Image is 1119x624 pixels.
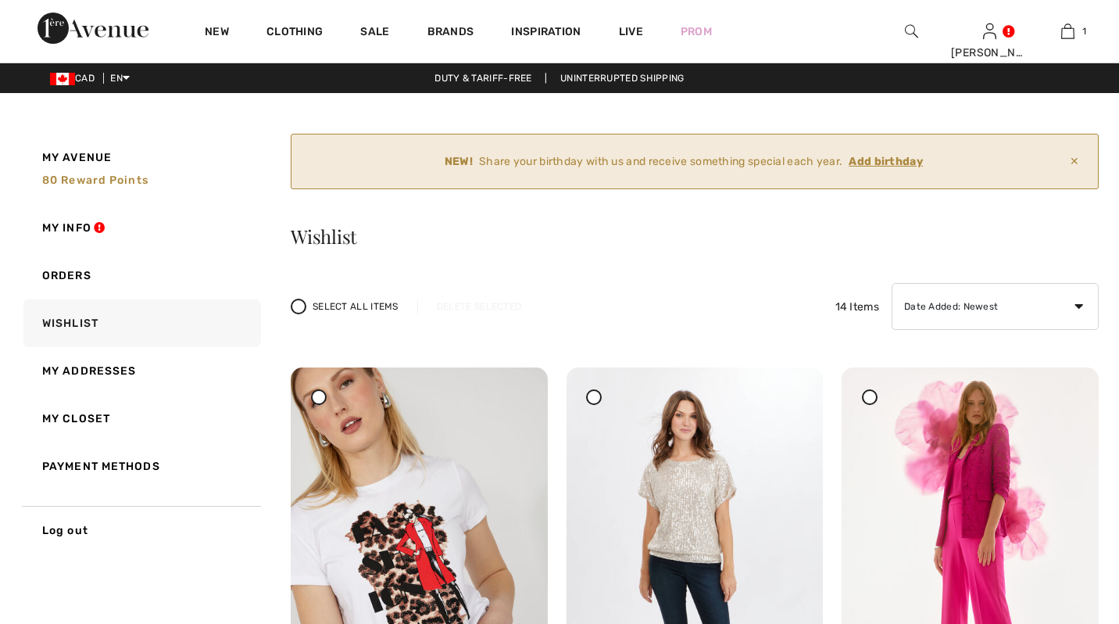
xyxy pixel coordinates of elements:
[42,149,112,166] span: My Avenue
[20,443,261,490] a: Payment Methods
[835,299,879,315] span: 14 Items
[20,252,261,299] a: Orders
[849,155,923,168] ins: Add birthday
[20,395,261,443] a: My Closet
[50,73,101,84] span: CAD
[983,22,996,41] img: My Info
[50,73,75,85] img: Canadian Dollar
[20,347,261,395] a: My Addresses
[20,506,261,554] a: Log out
[417,299,541,314] div: Delete Selected
[511,25,581,41] span: Inspiration
[1064,147,1085,176] span: ✕
[313,299,399,314] span: Select All Items
[291,227,1099,246] h3: Wishlist
[983,23,996,38] a: Sign In
[1029,22,1106,41] a: 1
[205,25,229,41] a: New
[110,73,130,84] span: EN
[1082,24,1086,38] span: 1
[445,153,473,170] strong: NEW!
[619,23,643,40] a: Live
[951,45,1028,61] div: [PERSON_NAME]
[360,25,389,41] a: Sale
[42,174,148,187] span: 80 Reward points
[304,153,1064,170] div: Share your birthday with us and receive something special each year.
[1061,22,1074,41] img: My Bag
[427,25,474,41] a: Brands
[20,299,261,347] a: Wishlist
[266,25,323,41] a: Clothing
[905,22,918,41] img: search the website
[20,204,261,252] a: My Info
[681,23,712,40] a: Prom
[38,13,148,44] img: 1ère Avenue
